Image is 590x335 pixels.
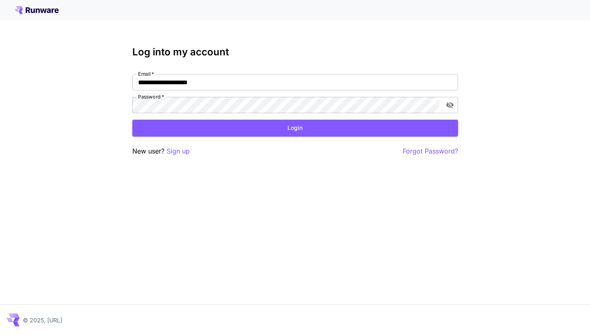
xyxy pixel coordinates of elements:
[132,146,190,156] p: New user?
[138,70,154,77] label: Email
[132,46,458,58] h3: Log into my account
[23,316,62,324] p: © 2025, [URL]
[443,98,457,112] button: toggle password visibility
[132,120,458,136] button: Login
[167,146,190,156] button: Sign up
[138,93,164,100] label: Password
[403,146,458,156] button: Forgot Password?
